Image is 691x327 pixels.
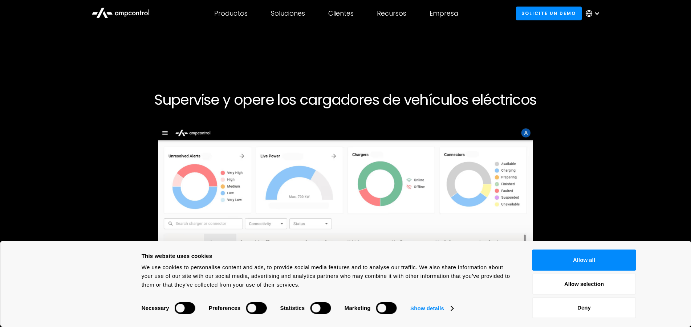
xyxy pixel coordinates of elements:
[430,9,458,17] div: Empresa
[377,9,406,17] div: Recursos
[328,9,354,17] div: Clientes
[532,274,636,295] button: Allow selection
[271,9,305,17] div: Soluciones
[214,9,248,17] div: Productos
[532,250,636,271] button: Allow all
[410,303,453,314] a: Show details
[209,305,240,311] strong: Preferences
[142,263,516,289] div: We use cookies to personalise content and ads, to provide social media features and to analyse ou...
[142,305,169,311] strong: Necessary
[280,305,305,311] strong: Statistics
[158,126,533,314] img: Ampcontrol Open Charge Point Protocol OCPP Server for EV Fleet Charging
[345,305,371,311] strong: Marketing
[125,91,566,108] h1: Supervise y opere los cargadores de vehículos eléctricos
[516,7,582,20] a: Solicite un demo
[532,297,636,318] button: Deny
[142,252,516,260] div: This website uses cookies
